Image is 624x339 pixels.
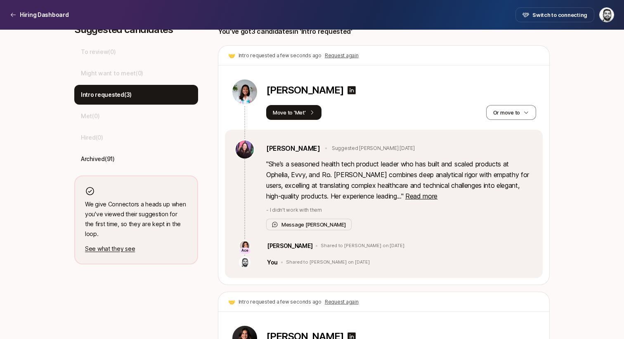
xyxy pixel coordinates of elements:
[239,298,321,306] p: Intro requested a few seconds ago
[218,26,352,37] p: You've got 3 candidates in 'Intro requested'
[325,298,359,306] button: Request again
[20,10,69,20] p: Hiring Dashboard
[228,297,235,307] span: 🤝
[266,206,533,214] p: - I didn't work with them
[81,47,116,57] p: To review ( 0 )
[266,219,352,230] button: Message [PERSON_NAME]
[85,199,187,239] p: We give Connectors a heads up when you've viewed their suggestion for the first time, so they are...
[532,11,587,19] span: Switch to connecting
[266,84,343,96] p: [PERSON_NAME]
[266,105,321,120] button: Move to 'Met'
[236,140,254,159] img: ACg8ocJdX7f-8zoTfKRxiSwKvs6pF0WNaeIs2k3I9X9o3MI8iuERhKUt=s160-c
[85,244,187,254] p: See what they see
[239,52,321,59] p: Intro requested a few seconds ago
[486,105,536,120] button: Or move to
[81,154,115,164] p: Archived ( 91 )
[267,241,312,251] p: [PERSON_NAME]
[240,241,250,251] img: 71d7b91d_d7cb_43b4_a7ea_a9b2f2cc6e03.jpg
[228,51,235,61] span: 🤝
[81,111,99,121] p: Met ( 0 )
[599,7,614,22] button: Hessam Mostajabi
[266,159,533,201] p: " She’s a seasoned health tech product leader who has built and scaled products at Ophelia, Evvy,...
[241,248,248,253] p: Ace
[332,145,415,152] p: Suggested [PERSON_NAME] [DATE]
[267,257,278,267] p: You
[286,260,369,265] p: Shared to [PERSON_NAME] on [DATE]
[240,257,250,267] img: b6239c34_10a9_4965_87d2_033fba895d3b.jpg
[81,133,103,143] p: Hired ( 0 )
[515,7,594,22] button: Switch to connecting
[81,68,143,78] p: Might want to meet ( 0 )
[600,8,614,22] img: Hessam Mostajabi
[321,243,404,249] p: Shared to [PERSON_NAME] on [DATE]
[266,143,320,154] a: [PERSON_NAME]
[232,79,257,104] img: e909f549_0fa3_464a_b7ef_36ab5a6440be.jpg
[405,192,437,200] span: Read more
[325,52,359,59] button: Request again
[81,90,132,100] p: Intro requested ( 3 )
[74,24,198,35] p: Suggested candidates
